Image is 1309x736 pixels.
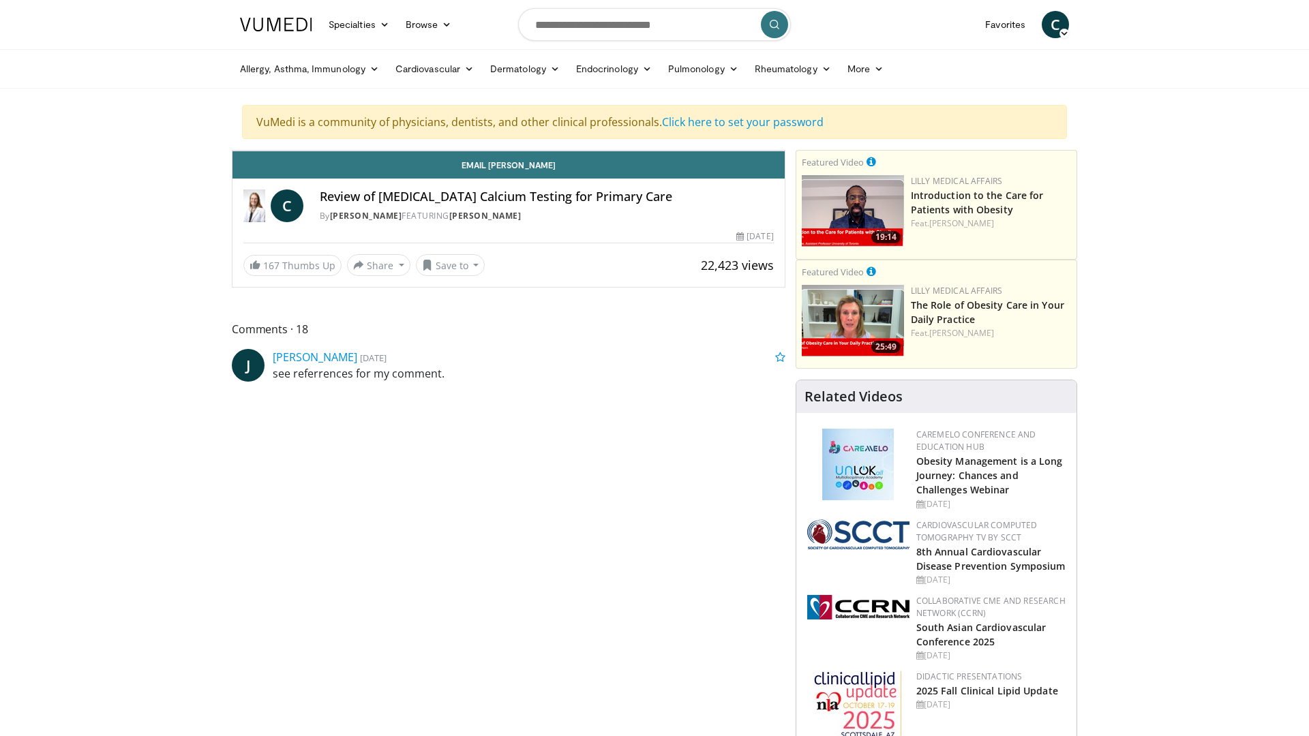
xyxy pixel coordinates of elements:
a: [PERSON_NAME] [929,327,994,339]
div: [DATE] [916,574,1066,586]
a: Favorites [977,11,1034,38]
a: Email [PERSON_NAME] [232,151,785,179]
a: C [1042,11,1069,38]
a: 8th Annual Cardiovascular Disease Prevention Symposium [916,545,1066,572]
span: 19:14 [871,231,901,243]
img: VuMedi Logo [240,18,312,31]
div: Feat. [911,327,1071,339]
a: South Asian Cardiovascular Conference 2025 [916,621,1047,648]
a: [PERSON_NAME] [929,217,994,229]
a: Collaborative CME and Research Network (CCRN) [916,595,1066,619]
a: Lilly Medical Affairs [911,175,1003,187]
a: Rheumatology [747,55,839,82]
a: Browse [397,11,460,38]
a: Cardiovascular [387,55,482,82]
img: 45df64a9-a6de-482c-8a90-ada250f7980c.png.150x105_q85_autocrop_double_scale_upscale_version-0.2.jpg [822,429,894,500]
small: Featured Video [802,266,864,278]
a: Click here to set your password [662,114,824,129]
a: Cardiovascular Computed Tomography TV by SCCT [916,519,1038,543]
small: [DATE] [360,352,387,364]
h4: Related Videos [804,388,903,405]
a: 2025 Fall Clinical Lipid Update [916,684,1058,697]
input: Search topics, interventions [518,8,791,41]
p: see referrences for my comment. [273,365,785,382]
img: acc2e291-ced4-4dd5-b17b-d06994da28f3.png.150x105_q85_crop-smart_upscale.png [802,175,904,247]
a: 19:14 [802,175,904,247]
a: Pulmonology [660,55,747,82]
h4: Review of [MEDICAL_DATA] Calcium Testing for Primary Care [320,189,774,204]
a: Specialties [320,11,397,38]
span: 167 [263,259,280,272]
span: Comments 18 [232,320,785,338]
div: [DATE] [916,498,1066,510]
a: [PERSON_NAME] [330,210,402,221]
a: Endocrinology [568,55,660,82]
div: [DATE] [736,230,773,243]
div: Didactic Presentations [916,671,1066,683]
small: Featured Video [802,156,864,168]
a: J [232,349,265,382]
img: a04ee3ba-8487-4636-b0fb-5e8d268f3737.png.150x105_q85_autocrop_double_scale_upscale_version-0.2.png [807,595,909,619]
button: Save to [416,254,485,276]
a: Obesity Management is a Long Journey: Chances and Challenges Webinar [916,455,1063,496]
div: By FEATURING [320,210,774,222]
button: Share [347,254,410,276]
img: e1208b6b-349f-4914-9dd7-f97803bdbf1d.png.150x105_q85_crop-smart_upscale.png [802,285,904,356]
span: 22,423 views [701,257,774,273]
a: C [271,189,303,222]
a: [PERSON_NAME] [273,350,357,365]
a: Lilly Medical Affairs [911,285,1003,296]
span: 25:49 [871,341,901,353]
a: More [839,55,892,82]
a: [PERSON_NAME] [449,210,522,221]
img: 51a70120-4f25-49cc-93a4-67582377e75f.png.150x105_q85_autocrop_double_scale_upscale_version-0.2.png [807,519,909,549]
a: 167 Thumbs Up [243,255,342,276]
a: 25:49 [802,285,904,356]
a: Introduction to the Care for Patients with Obesity [911,189,1044,216]
a: Dermatology [482,55,568,82]
a: CaReMeLO Conference and Education Hub [916,429,1036,453]
div: [DATE] [916,699,1066,711]
div: Feat. [911,217,1071,230]
div: [DATE] [916,649,1066,662]
div: VuMedi is a community of physicians, dentists, and other clinical professionals. [242,105,1067,139]
img: Dr. Catherine P. Benziger [243,189,265,222]
a: Allergy, Asthma, Immunology [232,55,387,82]
a: The Role of Obesity Care in Your Daily Practice [911,298,1064,326]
